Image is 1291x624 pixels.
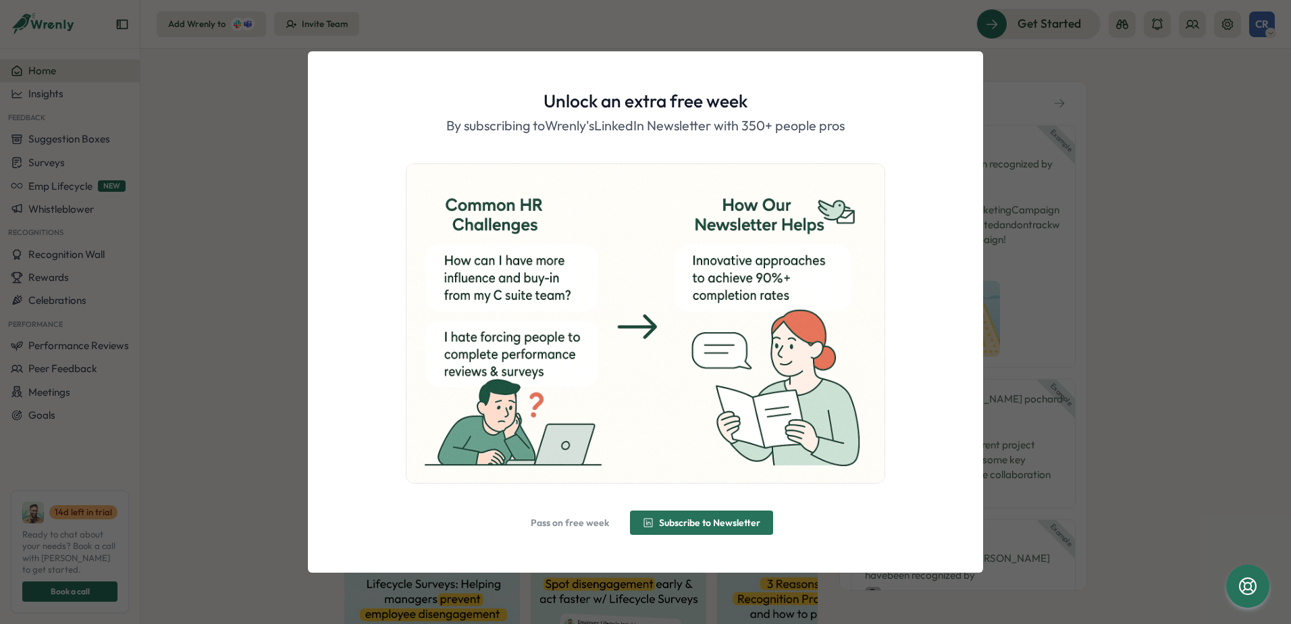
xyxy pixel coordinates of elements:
[630,511,773,535] button: Subscribe to Newsletter
[544,89,747,113] h1: Unlock an extra free week
[531,518,609,527] span: Pass on free week
[518,511,622,535] button: Pass on free week
[406,164,885,483] img: ChatGPT Image
[446,115,845,136] p: By subscribing to Wrenly's LinkedIn Newsletter with 350+ people pros
[659,518,760,527] span: Subscribe to Newsletter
